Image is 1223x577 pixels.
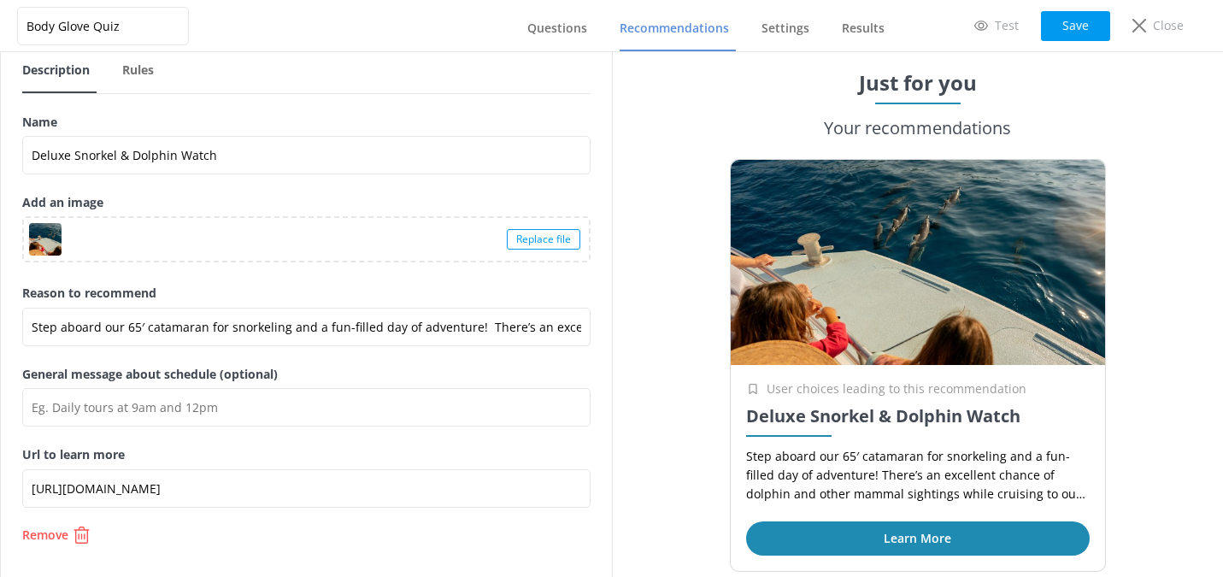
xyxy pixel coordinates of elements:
input: Eg. Tour A [22,136,591,174]
a: Description [22,49,97,93]
span: Results [842,20,885,37]
span: Rules [122,62,154,79]
h3: Your recommendations [824,115,1011,142]
h3: Deluxe Snorkel & Dolphin Watch [746,406,1090,427]
input: Eg. Daily tours at 9am and 12pm [22,388,591,427]
p: Remove [22,529,68,541]
span: Recommendations [620,20,729,37]
span: Questions [527,20,587,37]
label: Url to learn more [22,445,591,464]
input: Eg. Great for kids [22,308,591,346]
span: Settings [761,20,809,37]
label: Name [22,113,591,132]
input: https://... [22,469,591,508]
p: User choices leading to this recommendation [767,380,1026,398]
span: Description [22,62,90,79]
h1: Just for you [859,69,977,96]
a: Test [962,11,1031,40]
button: Learn More [746,521,1090,556]
p: Test [995,16,1019,35]
p: Close [1153,16,1184,35]
label: General message about schedule (optional) [22,365,591,384]
button: Save [1041,11,1110,41]
p: Step aboard our 65′ catamaran for snorkeling and a fun-filled day of adventure! There’s an excell... [746,447,1090,504]
button: Remove [22,527,591,544]
img: 610-1731637451.jpg [731,160,1105,365]
div: Replace file [507,229,580,250]
a: Rules [122,49,161,93]
label: Add an image [22,193,591,212]
label: Reason to recommend [22,284,591,303]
